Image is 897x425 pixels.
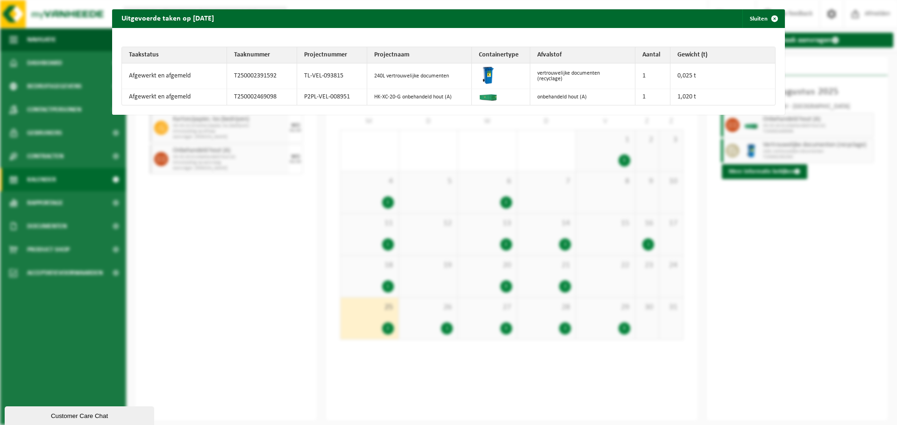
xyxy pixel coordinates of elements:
th: Taakstatus [122,47,227,63]
th: Gewicht (t) [670,47,776,63]
th: Taaknummer [227,47,297,63]
button: Sluiten [742,9,784,28]
td: Afgewerkt en afgemeld [122,63,227,89]
th: Projectnaam [367,47,472,63]
td: T250002469098 [227,89,297,105]
td: 1,020 t [670,89,776,105]
th: Aantal [635,47,670,63]
td: HK-XC-20-G onbehandeld hout (A) [367,89,472,105]
td: 240L vertrouwelijke documenten [367,63,472,89]
td: onbehandeld hout (A) [530,89,635,105]
th: Afvalstof [530,47,635,63]
th: Projectnummer [297,47,367,63]
td: TL-VEL-093815 [297,63,367,89]
td: P2PL-VEL-008951 [297,89,367,105]
td: 1 [635,63,670,89]
img: WB-0240-HPE-BE-09 [479,66,498,84]
td: T250002391592 [227,63,297,89]
img: HK-XC-20-GN-00 [479,91,498,101]
td: vertrouwelijke documenten (recyclage) [530,63,635,89]
h2: Uitgevoerde taken op [DATE] [112,9,223,27]
th: Containertype [472,47,530,63]
td: Afgewerkt en afgemeld [122,89,227,105]
iframe: chat widget [5,404,156,425]
td: 1 [635,89,670,105]
td: 0,025 t [670,63,776,89]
